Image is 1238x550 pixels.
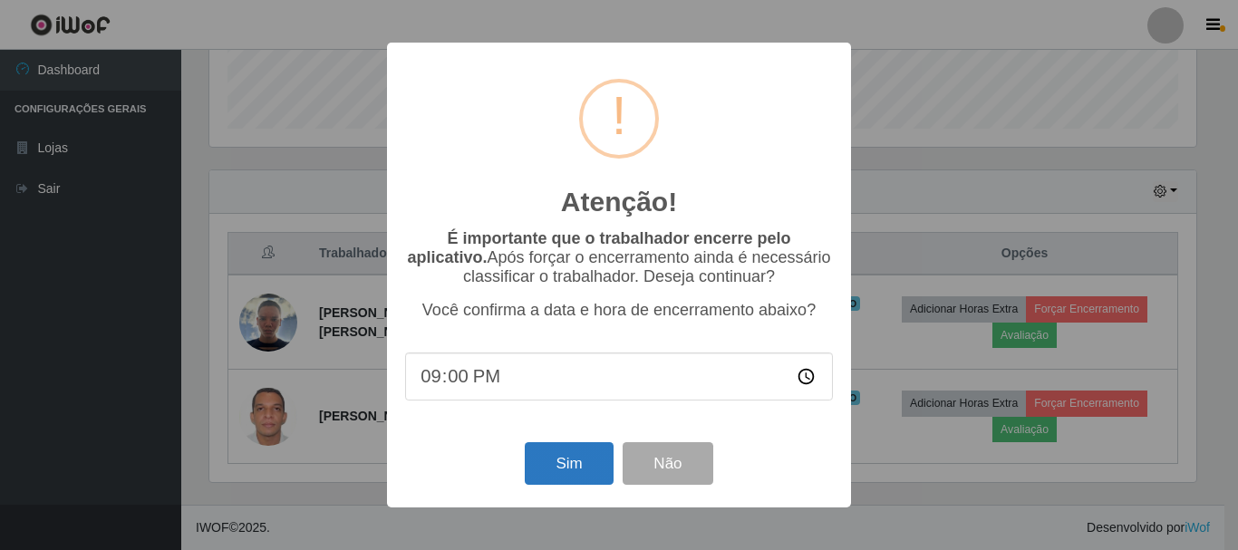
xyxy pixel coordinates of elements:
[525,442,613,485] button: Sim
[407,229,790,266] b: É importante que o trabalhador encerre pelo aplicativo.
[623,442,712,485] button: Não
[561,186,677,218] h2: Atenção!
[405,301,833,320] p: Você confirma a data e hora de encerramento abaixo?
[405,229,833,286] p: Após forçar o encerramento ainda é necessário classificar o trabalhador. Deseja continuar?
